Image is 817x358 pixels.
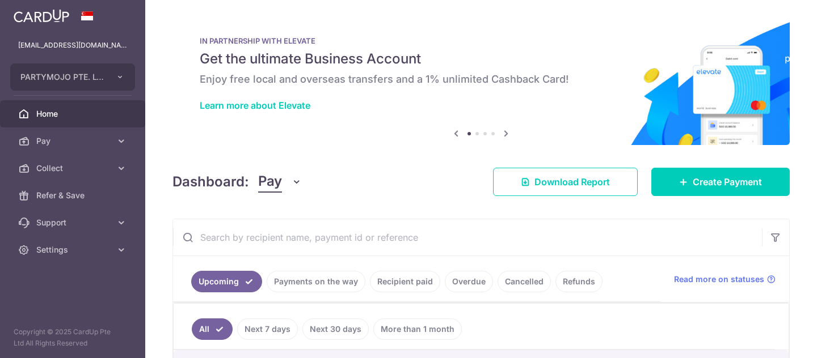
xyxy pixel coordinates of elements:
a: Refunds [555,271,603,292]
span: Refer & Save [36,190,111,201]
a: Create Payment [651,168,790,196]
a: Download Report [493,168,638,196]
a: Next 30 days [302,318,369,340]
span: Home [36,108,111,120]
span: Download Report [534,175,610,189]
a: Read more on statuses [674,274,776,285]
span: Read more on statuses [674,274,764,285]
a: Cancelled [498,271,551,292]
h4: Dashboard: [172,172,249,192]
a: Next 7 days [237,318,298,340]
span: Pay [36,135,111,147]
button: Pay [258,171,302,193]
a: Overdue [445,271,493,292]
img: CardUp [14,9,69,23]
input: Search by recipient name, payment id or reference [173,219,762,255]
span: Collect [36,163,111,174]
h6: Enjoy free local and overseas transfers and a 1% unlimited Cashback Card! [200,73,763,86]
a: Upcoming [191,271,262,292]
span: Support [36,217,111,228]
a: Recipient paid [370,271,440,292]
h5: Get the ultimate Business Account [200,50,763,68]
button: PARTYMOJO PTE. LTD. [10,63,135,91]
p: IN PARTNERSHIP WITH ELEVATE [200,36,763,45]
a: More than 1 month [373,318,462,340]
p: [EMAIL_ADDRESS][DOMAIN_NAME] [18,40,127,51]
span: Create Payment [693,175,762,189]
a: Payments on the way [267,271,365,292]
a: Learn more about Elevate [200,100,310,111]
span: Settings [36,244,111,255]
span: PARTYMOJO PTE. LTD. [20,71,104,83]
span: Pay [258,171,282,193]
img: Renovation banner [172,18,790,145]
a: All [192,318,233,340]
